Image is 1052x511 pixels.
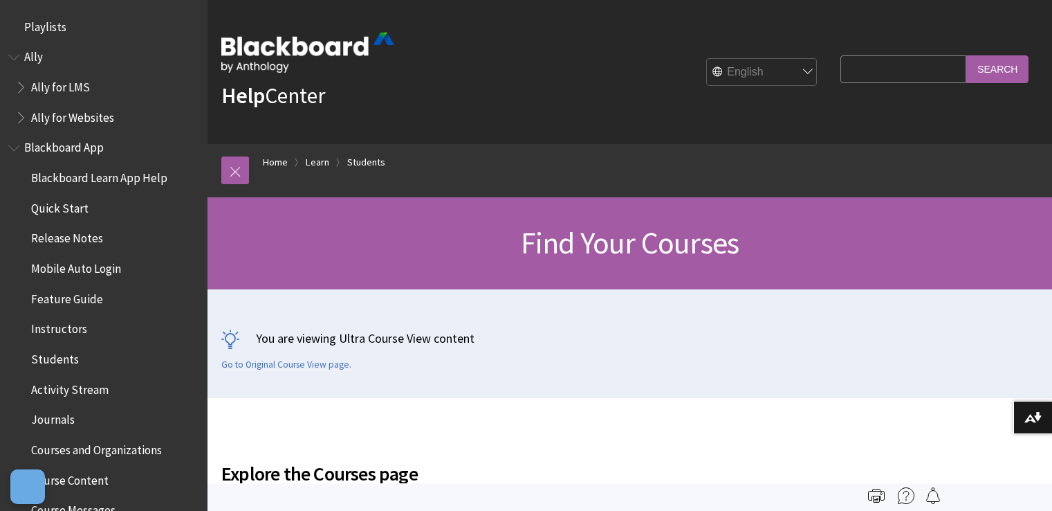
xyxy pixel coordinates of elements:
[31,409,75,427] span: Journals
[306,154,329,171] a: Learn
[521,224,739,262] span: Find Your Courses
[31,318,87,337] span: Instructors
[8,15,199,39] nav: Book outline for Playlists
[31,197,89,215] span: Quick Start
[263,154,288,171] a: Home
[966,55,1028,82] input: Search
[8,46,199,129] nav: Book outline for Anthology Ally Help
[31,106,114,125] span: Ally for Websites
[31,227,103,246] span: Release Notes
[31,75,90,94] span: Ally for LMS
[707,59,818,87] select: Site Language Selector
[221,82,265,109] strong: Help
[221,459,833,488] span: Explore the Courses page
[221,33,394,73] img: Blackboard by Anthology
[31,257,121,276] span: Mobile Auto Login
[24,46,43,64] span: Ally
[24,136,104,155] span: Blackboard App
[898,487,914,504] img: More help
[31,378,109,397] span: Activity Stream
[347,154,385,171] a: Students
[31,438,162,457] span: Courses and Organizations
[31,287,103,306] span: Feature Guide
[24,15,66,34] span: Playlists
[925,487,941,504] img: Follow this page
[868,487,885,504] img: Print
[221,359,351,371] a: Go to Original Course View page.
[221,330,1038,347] p: You are viewing Ultra Course View content
[31,348,79,366] span: Students
[31,166,167,185] span: Blackboard Learn App Help
[31,469,109,487] span: Course Content
[221,82,325,109] a: HelpCenter
[10,469,45,504] button: Open Preferences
